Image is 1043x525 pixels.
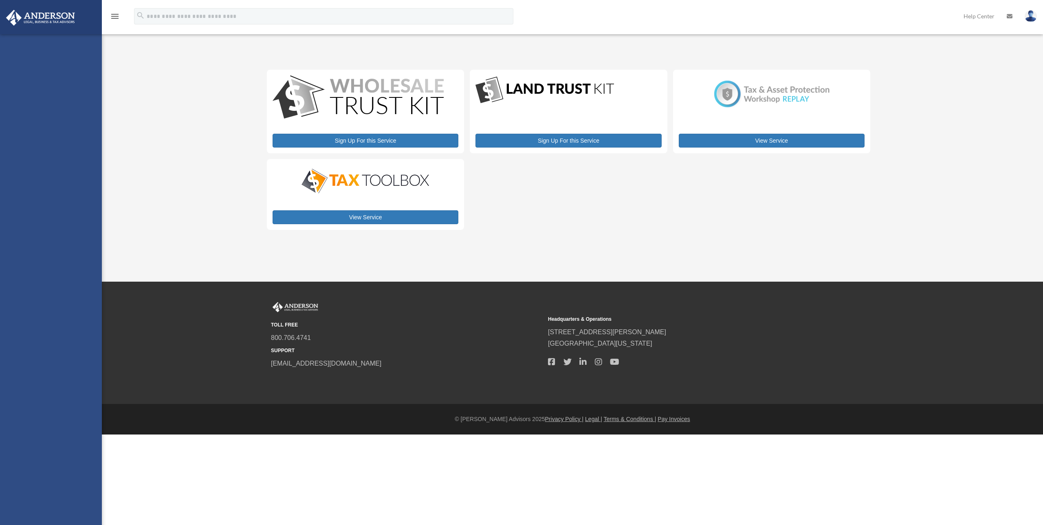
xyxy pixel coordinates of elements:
[1025,10,1037,22] img: User Pic
[102,414,1043,424] div: © [PERSON_NAME] Advisors 2025
[271,360,381,367] a: [EMAIL_ADDRESS][DOMAIN_NAME]
[548,340,652,347] a: [GEOGRAPHIC_DATA][US_STATE]
[548,315,819,324] small: Headquarters & Operations
[110,11,120,21] i: menu
[658,416,690,422] a: Pay Invoices
[585,416,602,422] a: Legal |
[679,134,865,148] a: View Service
[273,134,458,148] a: Sign Up For this Service
[136,11,145,20] i: search
[271,334,311,341] a: 800.706.4741
[273,75,444,121] img: WS-Trust-Kit-lgo-1.jpg
[271,302,320,313] img: Anderson Advisors Platinum Portal
[545,416,584,422] a: Privacy Policy |
[604,416,656,422] a: Terms & Conditions |
[110,14,120,21] a: menu
[271,346,542,355] small: SUPPORT
[475,134,661,148] a: Sign Up For this Service
[475,75,614,105] img: LandTrust_lgo-1.jpg
[548,329,666,335] a: [STREET_ADDRESS][PERSON_NAME]
[271,321,542,329] small: TOLL FREE
[273,210,458,224] a: View Service
[4,10,77,26] img: Anderson Advisors Platinum Portal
